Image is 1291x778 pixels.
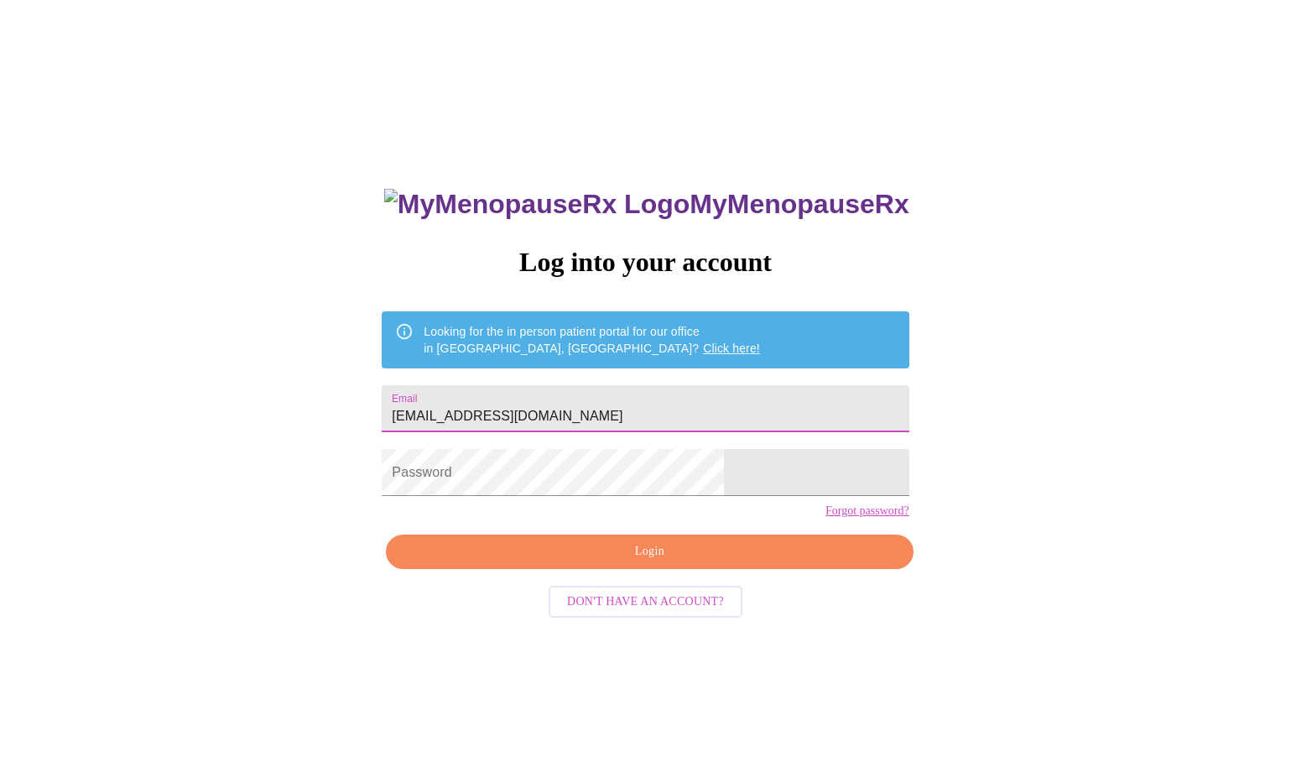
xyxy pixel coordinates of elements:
[384,189,690,220] img: MyMenopauseRx Logo
[386,535,913,569] button: Login
[549,586,742,619] button: Don't have an account?
[544,593,747,608] a: Don't have an account?
[384,189,909,220] h3: MyMenopauseRx
[405,541,893,562] span: Login
[825,504,909,518] a: Forgot password?
[424,316,760,363] div: Looking for the in person patient portal for our office in [GEOGRAPHIC_DATA], [GEOGRAPHIC_DATA]?
[703,342,760,355] a: Click here!
[567,592,724,613] span: Don't have an account?
[382,247,908,278] h3: Log into your account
